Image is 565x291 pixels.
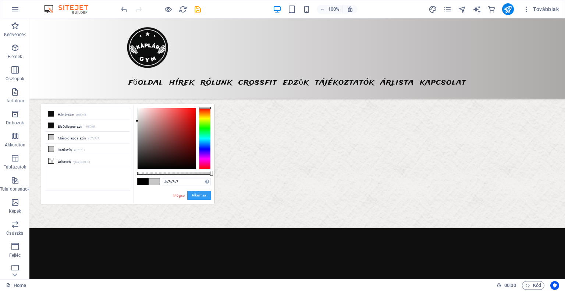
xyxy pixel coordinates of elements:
[42,5,97,14] img: Editor Logo
[178,5,187,14] button: reload
[8,54,22,60] p: Elemek
[45,108,130,120] li: Háttérszín
[504,5,512,14] i: Közzététel
[9,252,21,258] p: Fejléc
[120,5,128,14] button: undo
[149,178,160,185] span: #c7c7c7
[473,5,481,14] i: AI Writer
[429,5,437,14] button: design
[509,283,511,288] span: :
[443,5,452,14] button: pages
[45,143,130,155] li: Betűszín
[458,5,466,14] i: Navigátor
[6,76,24,82] p: Oszlopok
[487,5,496,14] i: Kereskedelem
[4,32,26,38] p: Kedvencek
[328,5,340,14] h6: 100%
[6,230,24,236] p: Csúszka
[9,208,21,214] p: Képek
[504,281,516,290] span: 00 00
[4,164,26,170] p: Táblázatok
[458,5,467,14] button: navigator
[523,6,559,13] span: Továbbiak
[522,281,544,290] button: Kód
[193,5,202,14] button: save
[74,148,85,153] small: #c7c7c7
[6,120,24,126] p: Dobozok
[120,5,128,14] i: Visszavonás: Háttérszín megváltoztatása (Ctrl+Z)
[164,5,173,14] button: Kattintson ide az előnézeti módból való kilépéshez és a szerkesztés folytatásához
[88,136,99,141] small: #c7c7c7
[45,132,130,143] li: Másodlagos szín
[187,191,211,200] button: Alkalmaz
[6,281,26,290] a: Kattintson a kijelölés megszüntetéséhez. Dupla kattintás az oldalak megnyitásához
[193,5,202,14] i: Mentés (Ctrl+S)
[45,155,130,167] li: Átlátszó
[76,113,86,118] small: #0f0f0f
[502,3,514,15] button: publish
[473,5,482,14] button: text_generator
[179,5,187,14] i: Weboldal újratöltése
[73,160,90,165] small: rgba(0,0,0,.0)
[45,120,130,132] li: Elsődleges szín
[487,5,496,14] button: commerce
[520,3,562,15] button: Továbbiak
[443,5,452,14] i: Oldalak (Ctrl+Alt+S)
[429,5,437,14] i: Tervezés (Ctrl+Alt+Y)
[347,6,353,13] i: Átméretezés esetén automatikusan beállítja a nagyítási szintet a választott eszköznek megfelelően.
[317,5,343,14] button: 100%
[6,98,24,104] p: Tartalom
[525,281,541,290] span: Kód
[550,281,559,290] button: Usercentrics
[85,124,95,129] small: #0f0f0f
[138,178,149,185] span: #000000
[5,142,25,148] p: Akkordion
[173,193,185,198] a: Mégse
[497,281,516,290] h6: Munkamenet idő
